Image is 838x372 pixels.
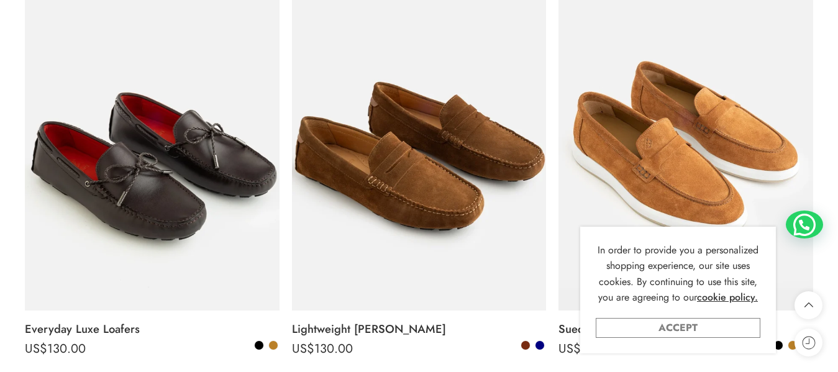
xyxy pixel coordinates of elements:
[268,340,279,351] a: Camel
[598,243,758,305] span: In order to provide you a personalized shopping experience, our site uses cookies. By continuing ...
[558,340,619,358] bdi: 130.00
[25,317,280,342] a: Everyday Luxe Loafers
[558,340,581,358] span: US$
[697,289,758,306] a: cookie policy.
[292,317,547,342] a: Lightweight [PERSON_NAME]
[773,340,784,351] a: Black
[253,340,265,351] a: Black
[520,340,531,351] a: Brown
[25,340,86,358] bdi: 130.00
[596,318,760,338] a: Accept
[558,317,813,342] a: Suede [PERSON_NAME]
[787,340,798,351] a: Camel
[25,340,47,358] span: US$
[292,340,353,358] bdi: 130.00
[534,340,545,351] a: Navy
[292,340,314,358] span: US$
